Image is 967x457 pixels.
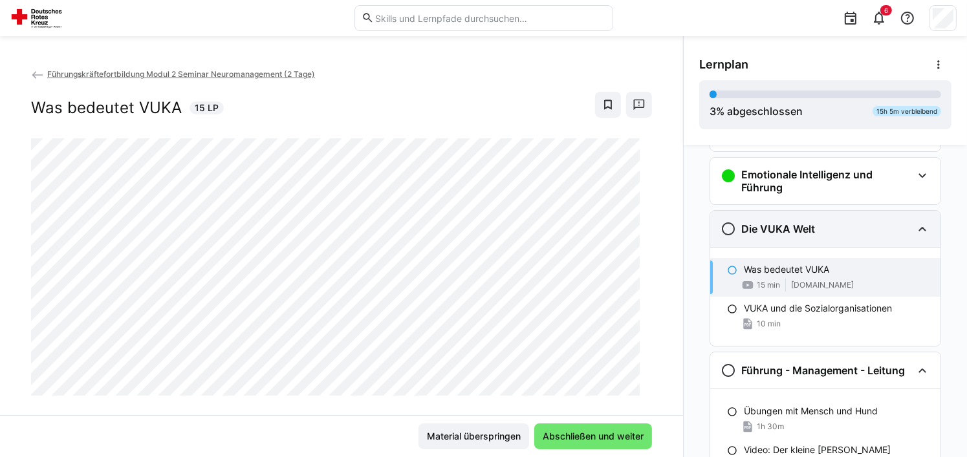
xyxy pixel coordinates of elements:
[741,222,815,235] h3: Die VUKA Welt
[757,319,781,329] span: 10 min
[425,430,523,443] span: Material überspringen
[418,423,529,449] button: Material überspringen
[31,69,315,79] a: Führungskräftefortbildung Modul 2 Seminar Neuromanagement (2 Tage)
[541,430,646,443] span: Abschließen und weiter
[710,105,716,118] span: 3
[873,106,941,116] div: 15h 5m verbleibend
[534,423,652,449] button: Abschließen und weiter
[744,263,829,276] p: Was bedeutet VUKA
[374,12,605,24] input: Skills und Lernpfade durchsuchen…
[757,280,780,290] span: 15 min
[791,280,854,290] span: [DOMAIN_NAME]
[757,421,784,432] span: 1h 30m
[744,405,878,418] p: Übungen mit Mensch und Hund
[31,98,182,118] h2: Was bedeutet VUKA
[195,101,219,114] span: 15 LP
[884,6,888,14] span: 6
[744,443,891,456] p: Video: Der kleine [PERSON_NAME]
[744,302,892,315] p: VUKA und die Sozialorganisationen
[699,58,748,72] span: Lernplan
[710,103,803,119] div: % abgeschlossen
[741,168,912,194] h3: Emotionale Intelligenz und Führung
[47,69,315,79] span: Führungskräftefortbildung Modul 2 Seminar Neuromanagement (2 Tage)
[741,364,905,377] h3: Führung - Management - Leitung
